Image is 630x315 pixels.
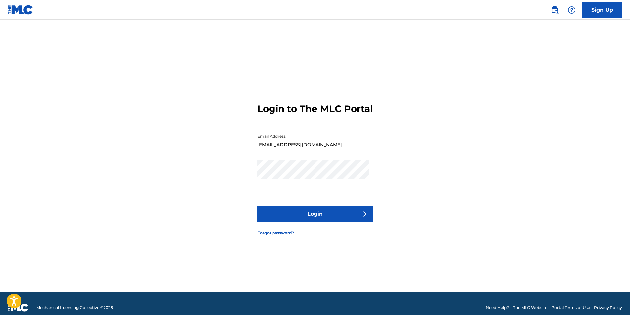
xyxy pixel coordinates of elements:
a: Portal Terms of Use [551,305,590,311]
a: Public Search [548,3,561,17]
img: logo [8,304,28,312]
a: Forgot password? [257,230,294,236]
img: help [568,6,576,14]
h3: Login to The MLC Portal [257,103,373,115]
div: Help [565,3,578,17]
a: Sign Up [582,2,622,18]
a: The MLC Website [513,305,547,311]
a: Need Help? [486,305,509,311]
img: search [551,6,559,14]
a: Privacy Policy [594,305,622,311]
span: Mechanical Licensing Collective © 2025 [36,305,113,311]
img: MLC Logo [8,5,33,15]
button: Login [257,206,373,222]
img: f7272a7cc735f4ea7f67.svg [360,210,368,218]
